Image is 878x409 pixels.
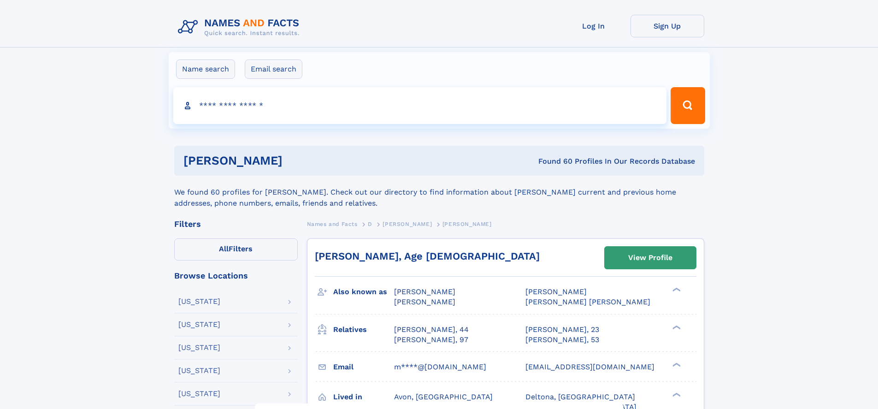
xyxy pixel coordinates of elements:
span: [EMAIL_ADDRESS][DOMAIN_NAME] [525,362,654,371]
div: Found 60 Profiles In Our Records Database [410,156,695,166]
div: [US_STATE] [178,344,220,351]
span: [PERSON_NAME] [383,221,432,227]
a: View Profile [605,247,696,269]
a: D [368,218,372,230]
div: Filters [174,220,298,228]
h3: Email [333,359,394,375]
span: D [368,221,372,227]
span: [PERSON_NAME] [394,287,455,296]
label: Filters [174,238,298,261]
div: Browse Locations [174,272,298,280]
a: Names and Facts [307,218,358,230]
div: ❯ [670,362,681,368]
a: [PERSON_NAME], Age [DEMOGRAPHIC_DATA] [315,250,540,262]
span: [PERSON_NAME] [PERSON_NAME] [525,297,650,306]
div: ❯ [670,391,681,397]
a: Log In [557,15,631,37]
input: search input [173,87,667,124]
div: [US_STATE] [178,321,220,328]
span: Deltona, [GEOGRAPHIC_DATA] [525,392,635,401]
h1: [PERSON_NAME] [183,155,411,166]
div: ❯ [670,324,681,330]
a: [PERSON_NAME], 44 [394,325,469,335]
h3: Relatives [333,322,394,338]
div: [US_STATE] [178,298,220,305]
img: Logo Names and Facts [174,15,307,40]
button: Search Button [671,87,705,124]
div: [US_STATE] [178,390,220,397]
label: Name search [176,59,235,79]
span: All [219,244,229,253]
div: [US_STATE] [178,367,220,374]
span: [PERSON_NAME] [394,297,455,306]
div: View Profile [628,247,672,268]
a: [PERSON_NAME], 53 [525,335,599,345]
span: Avon, [GEOGRAPHIC_DATA] [394,392,493,401]
a: [PERSON_NAME] [383,218,432,230]
a: Sign Up [631,15,704,37]
span: [PERSON_NAME] [442,221,492,227]
h3: Also known as [333,284,394,300]
a: [PERSON_NAME], 97 [394,335,468,345]
span: [PERSON_NAME] [525,287,587,296]
label: Email search [245,59,302,79]
h3: Lived in [333,389,394,405]
div: ❯ [670,287,681,293]
div: We found 60 profiles for [PERSON_NAME]. Check out our directory to find information about [PERSON... [174,176,704,209]
a: [PERSON_NAME], 23 [525,325,599,335]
